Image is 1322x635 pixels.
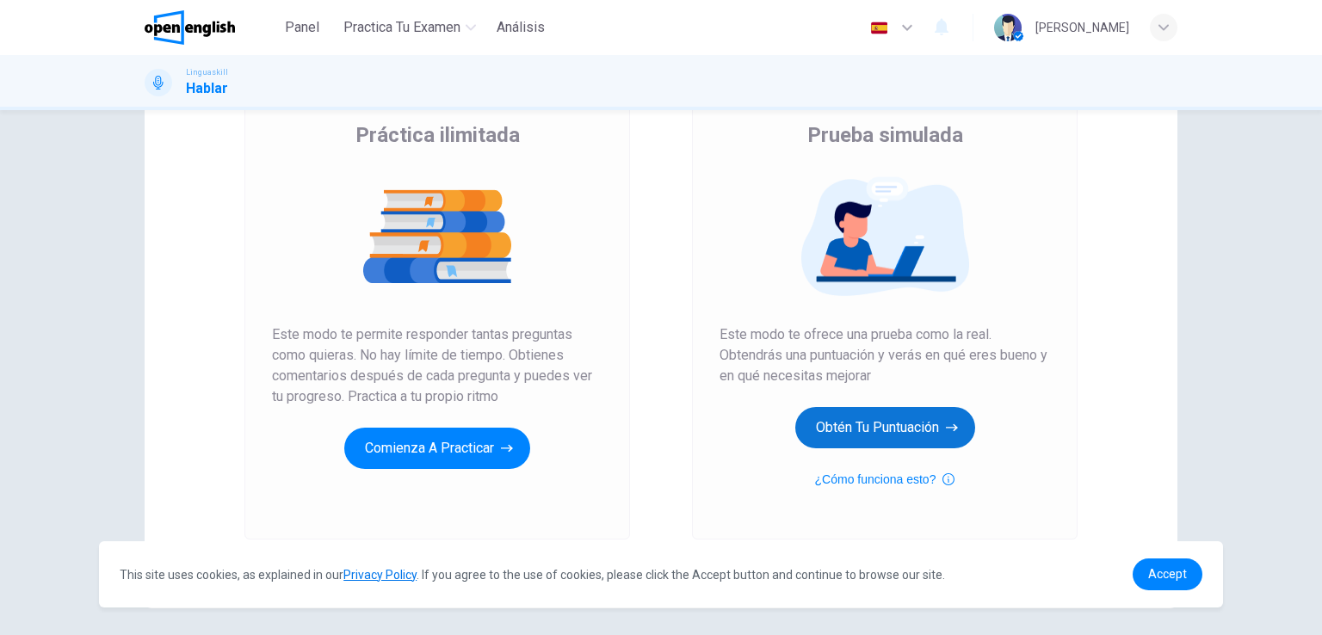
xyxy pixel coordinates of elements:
span: Este modo te ofrece una prueba como la real. Obtendrás una puntuación y verás en qué eres bueno y... [720,324,1050,386]
button: Panel [275,12,330,43]
span: Accept [1148,567,1187,581]
button: Obtén tu puntuación [795,407,975,448]
img: es [868,22,890,34]
a: Privacy Policy [343,568,417,582]
div: [PERSON_NAME] [1035,17,1129,38]
span: Este modo te permite responder tantas preguntas como quieras. No hay límite de tiempo. Obtienes c... [272,324,602,407]
img: OpenEnglish logo [145,10,235,45]
a: dismiss cookie message [1133,558,1202,590]
span: This site uses cookies, as explained in our . If you agree to the use of cookies, please click th... [120,568,945,582]
span: Linguaskill [186,66,228,78]
span: Práctica ilimitada [355,121,520,149]
div: cookieconsent [99,541,1223,607]
button: Comienza a practicar [344,428,530,469]
a: OpenEnglish logo [145,10,275,45]
span: Panel [285,17,319,38]
span: Practica tu examen [343,17,460,38]
img: Profile picture [994,14,1022,41]
button: Análisis [490,12,552,43]
span: Prueba simulada [807,121,963,149]
h1: Hablar [186,78,228,99]
span: Análisis [497,17,545,38]
button: Practica tu examen [337,12,483,43]
button: ¿Cómo funciona esto? [815,469,955,490]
